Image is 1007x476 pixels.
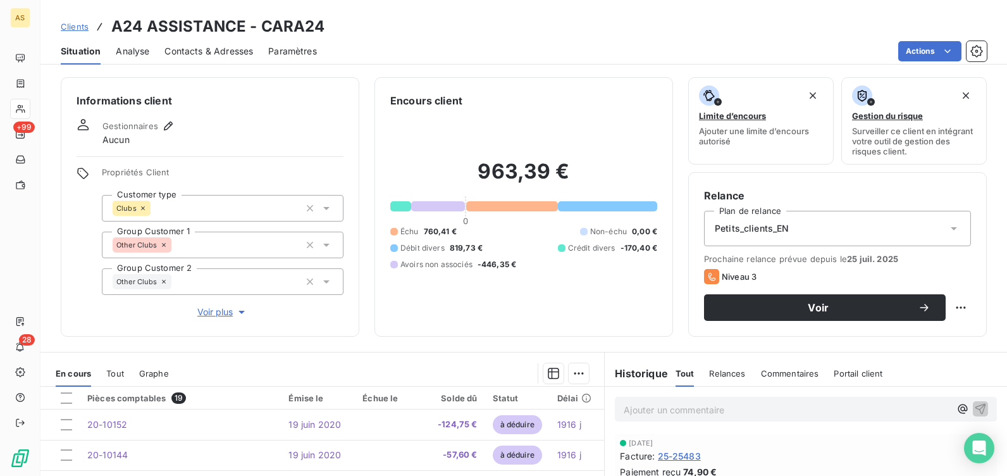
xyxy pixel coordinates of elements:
span: Portail client [834,368,882,379]
span: Contacts & Adresses [164,45,253,58]
span: Relances [709,368,745,379]
div: AS [10,8,30,28]
span: 25-25483 [658,449,701,463]
a: Clients [61,20,89,33]
span: -446,35 € [478,259,516,270]
span: Limite d’encours [699,111,766,121]
span: 19 juin 2020 [288,449,341,460]
input: Ajouter une valeur [151,203,161,214]
div: Solde dû [436,393,477,403]
img: Logo LeanPay [10,448,30,468]
span: -57,60 € [436,449,477,461]
span: 28 [19,334,35,346]
span: Commentaires [761,368,819,379]
span: Surveiller ce client en intégrant votre outil de gestion des risques client. [852,126,976,156]
span: Tout [106,368,124,379]
button: Limite d’encoursAjouter une limite d’encours autorisé [688,77,834,165]
span: Prochaine relance prévue depuis le [704,254,971,264]
span: Propriétés Client [102,167,343,185]
span: Facture : [620,449,655,463]
span: 25 juil. 2025 [847,254,898,264]
span: Débit divers [400,242,445,254]
div: Statut [493,393,542,403]
span: En cours [56,368,91,379]
span: 819,73 € [450,242,483,254]
span: Niveau 3 [722,272,757,282]
span: Non-échu [590,226,627,237]
span: Voir [719,303,918,313]
h2: 963,39 € [390,159,657,197]
div: Open Intercom Messenger [964,433,994,463]
div: Délai [557,393,591,403]
div: Pièces comptables [87,392,273,404]
span: Gestionnaires [102,121,158,131]
span: 20-10152 [87,419,127,430]
span: 0,00 € [632,226,657,237]
span: Crédit divers [568,242,615,254]
button: Voir [704,294,946,321]
span: 1916 j [557,449,581,460]
span: Graphe [139,368,169,379]
span: 1916 j [557,419,581,430]
h6: Historique [605,366,668,381]
span: Gestion du risque [852,111,923,121]
input: Ajouter une valeur [171,276,182,287]
span: Petits_clients_EN [715,222,789,235]
span: 19 [171,392,186,404]
span: 20-10144 [87,449,128,460]
h3: A24 ASSISTANCE - CARA24 [111,15,324,38]
span: Avoirs non associés [400,259,473,270]
h6: Encours client [390,93,462,108]
span: Aucun [102,134,130,146]
div: Échue le [362,393,421,403]
span: Other Clubs [116,241,158,249]
span: Clients [61,22,89,32]
span: à déduire [493,415,542,434]
span: -124,75 € [436,418,477,431]
span: Analyse [116,45,149,58]
span: Clubs [116,204,137,212]
span: 19 juin 2020 [288,419,341,430]
span: 0 [463,216,468,226]
span: [DATE] [629,439,653,447]
span: Ajouter une limite d’encours autorisé [699,126,823,146]
div: Émise le [288,393,347,403]
button: Actions [898,41,961,61]
button: Voir plus [102,305,343,319]
span: Tout [676,368,695,379]
input: Ajouter une valeur [171,239,182,251]
span: 760,41 € [424,226,457,237]
span: +99 [13,122,35,133]
span: Échu [400,226,419,237]
span: Voir plus [197,306,248,318]
h6: Informations client [77,93,343,108]
span: Paramètres [268,45,317,58]
span: Other Clubs [116,278,158,285]
span: à déduire [493,446,542,465]
button: Gestion du risqueSurveiller ce client en intégrant votre outil de gestion des risques client. [841,77,987,165]
span: -170,40 € [621,242,657,254]
span: Situation [61,45,101,58]
h6: Relance [704,188,971,203]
